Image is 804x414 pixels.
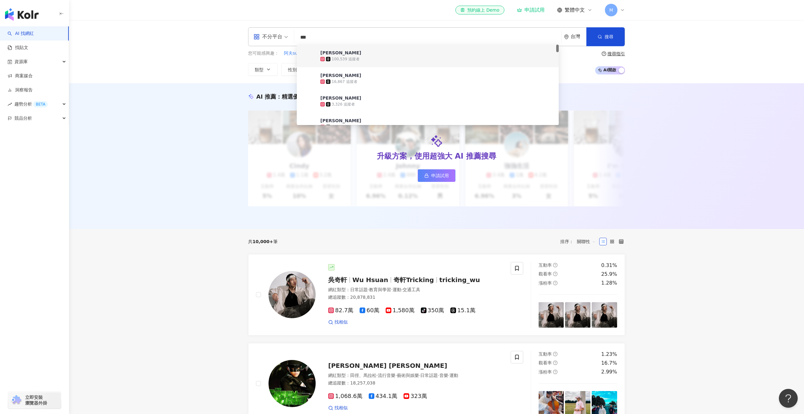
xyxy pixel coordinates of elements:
[601,271,617,278] div: 25.9%
[8,30,34,37] a: searchAI 找網紅
[248,63,278,76] button: 類型
[284,50,302,57] button: 阿夫suhf
[607,51,625,56] div: 搜尋指引
[602,52,606,56] span: question-circle
[328,405,348,411] a: 找相似
[401,287,403,292] span: ·
[448,373,449,378] span: ·
[539,271,552,276] span: 觀看率
[328,276,347,284] span: 吳奇軒
[553,361,557,365] span: question-circle
[565,7,585,14] span: 繁體中文
[33,101,48,107] div: BETA
[332,102,355,107] div: 3,326 追蹤者
[601,280,617,286] div: 1.28%
[601,351,617,358] div: 1.23%
[352,276,388,284] span: Wu Hsuan
[10,395,22,405] img: chrome extension
[421,307,444,314] span: 350萬
[553,370,557,374] span: question-circle
[601,368,617,375] div: 2.99%
[403,287,420,292] span: 交通工具
[332,57,360,62] div: 100,539 追蹤者
[368,287,369,292] span: ·
[8,102,12,106] span: rise
[397,373,419,378] span: 藝術與娛樂
[303,95,316,107] img: KOL Avatar
[8,392,61,409] a: chrome extension立即安裝 瀏覽器外掛
[328,294,503,301] div: 總追蹤數 ： 20,878,831
[517,7,545,13] a: 申請試用
[539,351,552,357] span: 互動率
[328,393,362,400] span: 1,068.6萬
[328,307,353,314] span: 82.7萬
[8,45,28,51] a: 找貼文
[281,63,311,76] button: 性別
[601,262,617,269] div: 0.31%
[592,302,617,328] img: post-image
[369,287,391,292] span: 教育與學習
[320,117,361,124] div: [PERSON_NAME]
[14,111,32,125] span: 競品分析
[334,405,348,411] span: 找相似
[460,7,499,13] div: 預約線上 Demo
[455,6,504,14] a: 預約線上 Demo
[609,7,613,14] span: M
[248,254,625,335] a: KOL Avatar吳奇軒Wu Hsuan奇軒Trickingtricking_wu網紅類型：日常話題·教育與學習·運動·交通工具總追蹤數：20,878,83182.7萬60萬1,580萬350...
[586,27,625,46] button: 搜尋
[565,302,590,328] img: post-image
[539,360,552,365] span: 觀看率
[255,67,263,72] span: 類型
[369,393,398,400] span: 434.1萬
[377,373,378,378] span: ·
[282,93,316,100] span: 精選優質網紅
[539,302,564,328] img: post-image
[450,307,475,314] span: 15.1萬
[449,373,458,378] span: 運動
[439,373,448,378] span: 音樂
[571,34,586,39] div: 台灣
[8,87,33,93] a: 洞察報告
[332,79,357,84] div: 16,867 追蹤者
[560,237,599,247] div: 排序：
[553,263,557,267] span: question-circle
[420,373,438,378] span: 日常話題
[14,55,28,69] span: 資源庫
[303,50,316,62] img: KOL Avatar
[779,389,798,408] iframe: Help Scout Beacon - Open
[418,169,455,182] a: 申請試用
[14,97,48,111] span: 趨勢分析
[25,395,47,406] span: 立即安裝 瀏覽器外掛
[360,307,379,314] span: 60萬
[378,373,395,378] span: 流行音樂
[253,34,260,40] span: appstore
[431,173,449,178] span: 申請試用
[253,239,273,244] span: 10,000+
[350,287,368,292] span: 日常話題
[377,151,496,162] div: 升級方案，使用超強大 AI 推薦搜尋
[5,8,39,21] img: logo
[386,307,415,314] span: 1,580萬
[303,117,316,130] img: KOL Avatar
[564,35,569,39] span: environment
[328,362,447,369] span: [PERSON_NAME] [PERSON_NAME]
[303,72,316,85] img: KOL Avatar
[269,271,316,318] img: KOL Avatar
[395,373,397,378] span: ·
[269,360,316,407] img: KOL Avatar
[419,373,420,378] span: ·
[253,32,282,42] div: 不分平台
[284,50,302,57] span: 阿夫suhf
[553,272,557,276] span: question-circle
[248,50,279,57] span: 您可能感興趣：
[605,34,613,39] span: 搜尋
[393,287,401,292] span: 運動
[394,276,434,284] span: 奇軒Tricking
[248,239,278,244] div: 共 筆
[320,50,361,56] div: [PERSON_NAME]
[539,263,552,268] span: 互動率
[320,95,361,101] div: [PERSON_NAME]
[601,360,617,367] div: 16.7%
[288,67,297,72] span: 性別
